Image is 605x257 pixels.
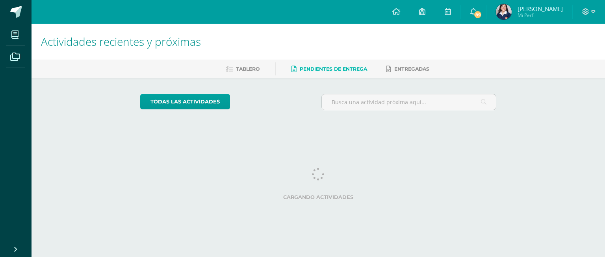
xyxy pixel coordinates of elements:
a: Tablero [226,63,260,75]
span: Entregadas [394,66,429,72]
span: [PERSON_NAME] [518,5,563,13]
span: Pendientes de entrega [300,66,367,72]
img: 067751ae98dcbabc3ba6d592e166cf8b.png [496,4,512,20]
a: Entregadas [386,63,429,75]
a: Pendientes de entrega [291,63,367,75]
label: Cargando actividades [140,194,497,200]
span: 89 [473,10,482,19]
input: Busca una actividad próxima aquí... [322,94,496,110]
span: Mi Perfil [518,12,563,19]
span: Actividades recientes y próximas [41,34,201,49]
span: Tablero [236,66,260,72]
a: todas las Actividades [140,94,230,109]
